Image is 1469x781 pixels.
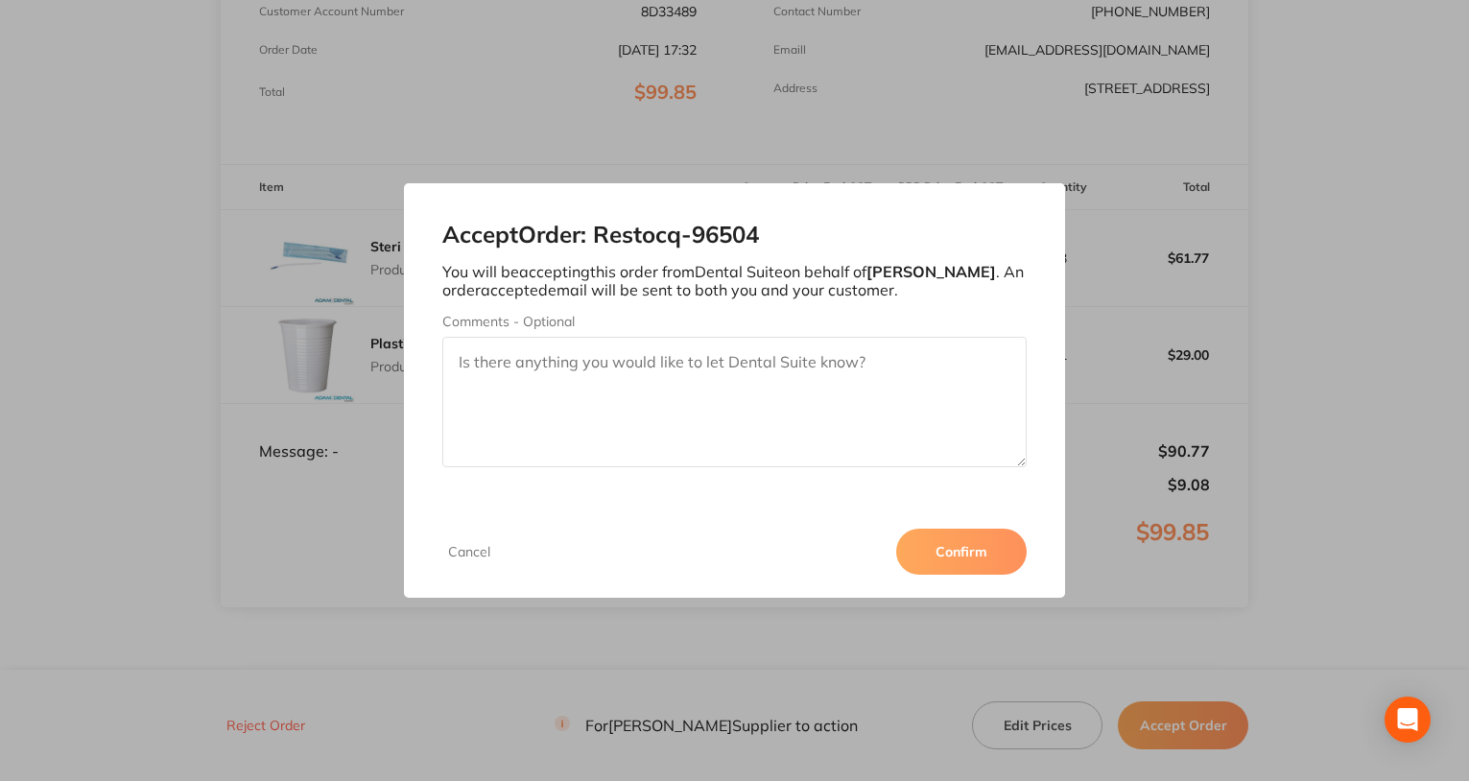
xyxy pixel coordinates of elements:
button: Confirm [896,529,1027,575]
h2: Accept Order: Restocq- 96504 [442,222,1027,248]
button: Cancel [442,543,496,560]
label: Comments - Optional [442,314,1027,329]
div: Open Intercom Messenger [1385,697,1431,743]
p: You will be accepting this order from Dental Suite on behalf of . An order accepted email will be... [442,263,1027,298]
b: [PERSON_NAME] [866,262,996,281]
